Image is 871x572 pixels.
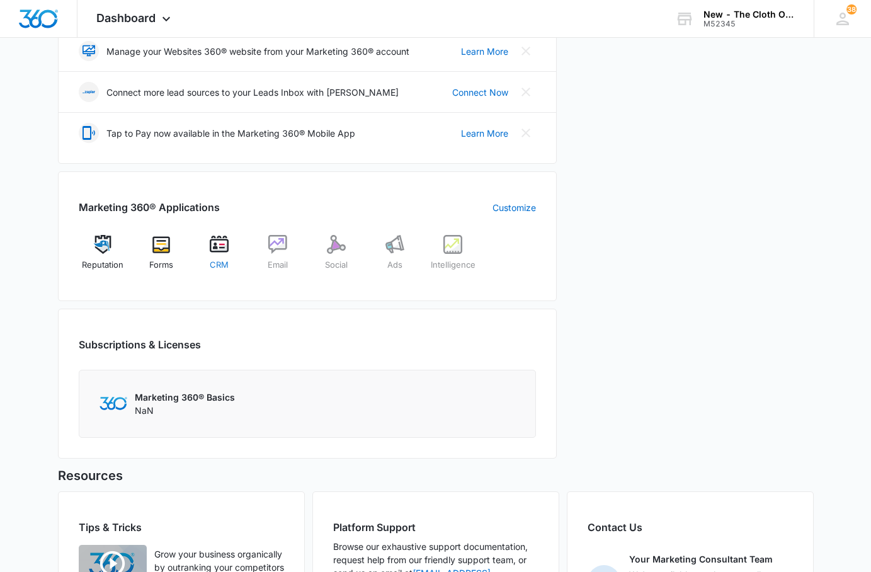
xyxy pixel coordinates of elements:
span: Ads [387,259,402,272]
span: Social [325,259,348,272]
span: CRM [210,259,229,272]
button: Close [516,82,536,102]
span: Intelligence [431,259,475,272]
div: NaN [135,391,235,417]
a: Email [254,235,302,280]
p: Connect more lead sources to your Leads Inbox with [PERSON_NAME] [106,86,399,99]
h2: Platform Support [333,520,538,535]
a: Forms [137,235,185,280]
a: Ads [370,235,419,280]
p: Marketing 360® Basics [135,391,235,404]
a: Connect Now [452,86,508,99]
div: account id [703,20,795,28]
a: CRM [195,235,244,280]
span: 38 [846,4,857,14]
p: Tap to Pay now available in the Marketing 360® Mobile App [106,127,355,140]
button: Close [516,41,536,61]
span: Email [268,259,288,272]
span: Dashboard [96,11,156,25]
p: Your Marketing Consultant Team [629,552,773,566]
span: Reputation [82,259,123,272]
a: Intelligence [429,235,477,280]
a: Learn More [461,45,508,58]
img: Marketing 360 Logo [100,397,127,410]
a: Customize [492,201,536,214]
div: notifications count [846,4,857,14]
button: Close [516,123,536,143]
a: Learn More [461,127,508,140]
span: Forms [149,259,173,272]
h5: Resources [58,466,814,485]
h2: Tips & Tricks [79,520,284,535]
h2: Marketing 360® Applications [79,200,220,215]
div: account name [703,9,795,20]
a: Reputation [79,235,127,280]
h2: Contact Us [588,520,793,535]
a: Social [312,235,361,280]
h2: Subscriptions & Licenses [79,337,201,352]
p: Manage your Websites 360® website from your Marketing 360® account [106,45,409,58]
